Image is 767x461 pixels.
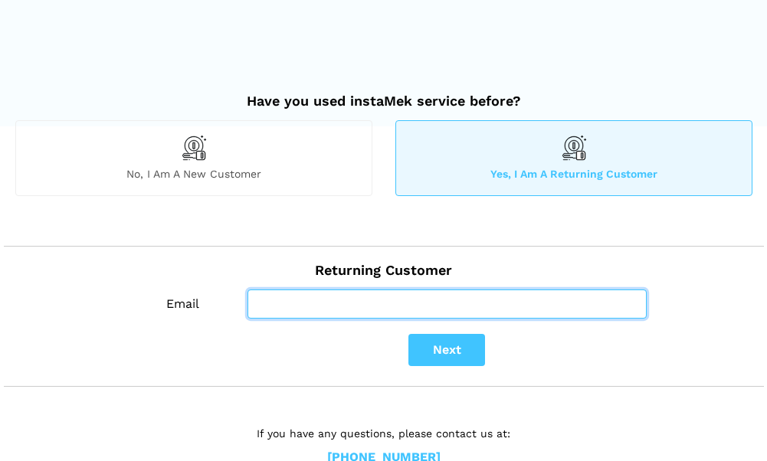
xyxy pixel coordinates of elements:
p: If you have any questions, please contact us at: [143,425,625,442]
span: Yes, I am a returning customer [396,167,752,181]
label: Email [142,289,225,319]
span: No, I am a new customer [16,167,372,181]
h2: Returning Customer [15,247,752,279]
h2: Have you used instaMek service before? [15,77,752,110]
button: Next [408,334,485,366]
